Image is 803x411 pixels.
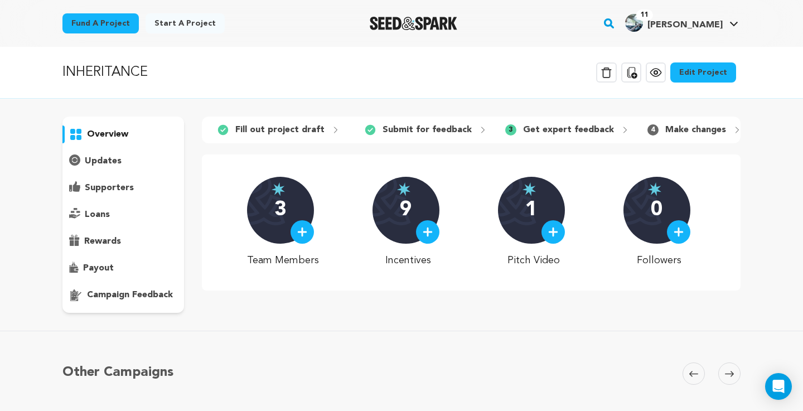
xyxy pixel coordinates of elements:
span: 11 [636,9,653,21]
p: Fill out project draft [235,123,325,137]
button: updates [62,152,184,170]
p: updates [85,154,122,168]
a: Fund a project [62,13,139,33]
img: plus.svg [423,227,433,237]
img: plus.svg [674,227,684,237]
p: loans [85,208,110,221]
button: overview [62,125,184,143]
a: Edit Project [670,62,736,83]
span: Jackson S.'s Profile [623,12,741,35]
span: 4 [647,124,659,136]
p: rewards [84,235,121,248]
p: Submit for feedback [383,123,472,137]
p: overview [87,128,128,141]
p: 0 [651,199,662,221]
img: plus.svg [297,227,307,237]
span: 3 [505,124,516,136]
img: Seed&Spark Logo Dark Mode [370,17,457,30]
p: Incentives [373,253,444,268]
p: INHERITANCE [62,62,148,83]
p: campaign feedback [87,288,173,302]
h5: Other Campaigns [62,362,173,383]
p: 9 [400,199,412,221]
p: Get expert feedback [523,123,614,137]
p: Team Members [247,253,319,268]
a: Start a project [146,13,225,33]
p: Pitch Video [498,253,570,268]
img: a19033a78017868c.jpg [625,14,643,32]
button: campaign feedback [62,286,184,304]
a: Jackson S.'s Profile [623,12,741,32]
a: Seed&Spark Homepage [370,17,457,30]
span: [PERSON_NAME] [647,21,723,30]
div: Open Intercom Messenger [765,373,792,400]
button: payout [62,259,184,277]
img: plus.svg [548,227,558,237]
p: 3 [274,199,286,221]
p: Make changes [665,123,726,137]
p: Followers [623,253,695,268]
p: supporters [85,181,134,195]
button: loans [62,206,184,224]
div: Jackson S.'s Profile [625,14,723,32]
button: supporters [62,179,184,197]
p: 1 [525,199,537,221]
p: payout [83,262,114,275]
button: rewards [62,233,184,250]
